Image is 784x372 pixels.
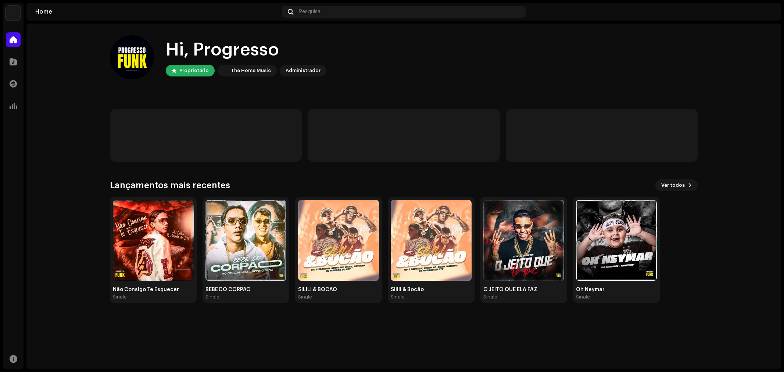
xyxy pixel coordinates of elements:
[760,6,772,18] img: 7e20cce0-968a-4e3f-89d5-3ed969c7b438
[205,200,286,281] img: 614e4c71-61b4-439d-adab-8a31dde818ea
[219,66,228,75] img: c86870aa-2232-4ba3-9b41-08f587110171
[110,35,154,79] img: 7e20cce0-968a-4e3f-89d5-3ed969c7b438
[483,200,564,281] img: 9b51a704-d5cd-4780-bdd6-4beae841b1a5
[166,38,326,62] div: Hi, Progresso
[661,178,685,193] span: Ver todos
[391,200,472,281] img: 3aea6d35-3eff-4d2b-87b0-28bdb5a3371b
[576,287,657,293] div: Oh Neymar
[286,66,321,75] div: Administrador
[113,294,127,300] div: Single
[298,294,312,300] div: Single
[205,294,219,300] div: Single
[391,294,405,300] div: Single
[576,200,657,281] img: f8a16a3b-6b17-43b8-9fdd-fdec82f0b0b6
[113,287,194,293] div: Não Consigo Te Esquecer
[655,179,698,191] button: Ver todos
[483,294,497,300] div: Single
[231,66,271,75] div: The Home Music
[113,200,194,281] img: 12311bf6-0bf8-4e14-bd7f-ebf29bcf5f4a
[179,66,209,75] div: Proprietário
[483,287,564,293] div: O JEITO QUE ELA FAZ
[391,287,472,293] div: Silili & Bocão
[35,9,279,15] div: Home
[110,179,230,191] h3: Lançamentos mais recentes
[299,9,321,15] span: Pesquisa
[6,6,21,21] img: c86870aa-2232-4ba3-9b41-08f587110171
[576,294,590,300] div: Single
[298,200,379,281] img: b0821d68-d521-4193-a45a-f6695a45473e
[205,287,286,293] div: BEBÊ DO CORPÃO
[298,287,379,293] div: SILILI & BOCÃO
